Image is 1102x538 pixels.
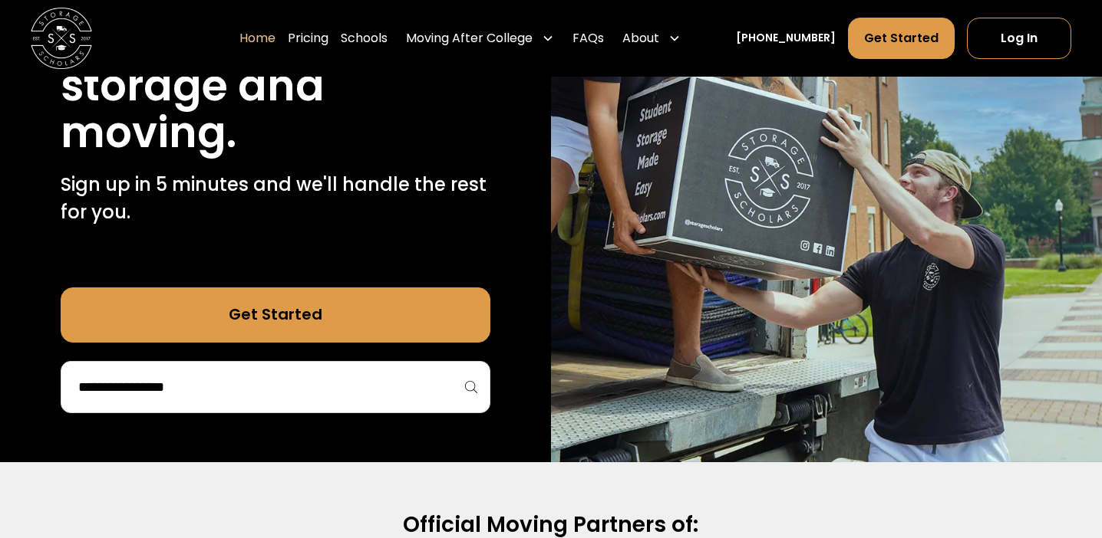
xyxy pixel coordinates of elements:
a: Get Started [61,287,490,343]
a: Pricing [288,17,328,60]
a: [PHONE_NUMBER] [736,30,836,46]
div: Moving After College [400,17,560,60]
a: Get Started [848,18,955,59]
div: About [616,17,687,60]
a: Schools [341,17,388,60]
div: About [622,29,659,48]
a: Home [239,17,275,60]
div: Moving After College [406,29,533,48]
a: Log In [967,18,1071,59]
h1: Stress free student storage and moving. [61,17,490,156]
img: Storage Scholars main logo [31,8,92,69]
p: Sign up in 5 minutes and we'll handle the rest for you. [61,171,490,226]
a: FAQs [572,17,604,60]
